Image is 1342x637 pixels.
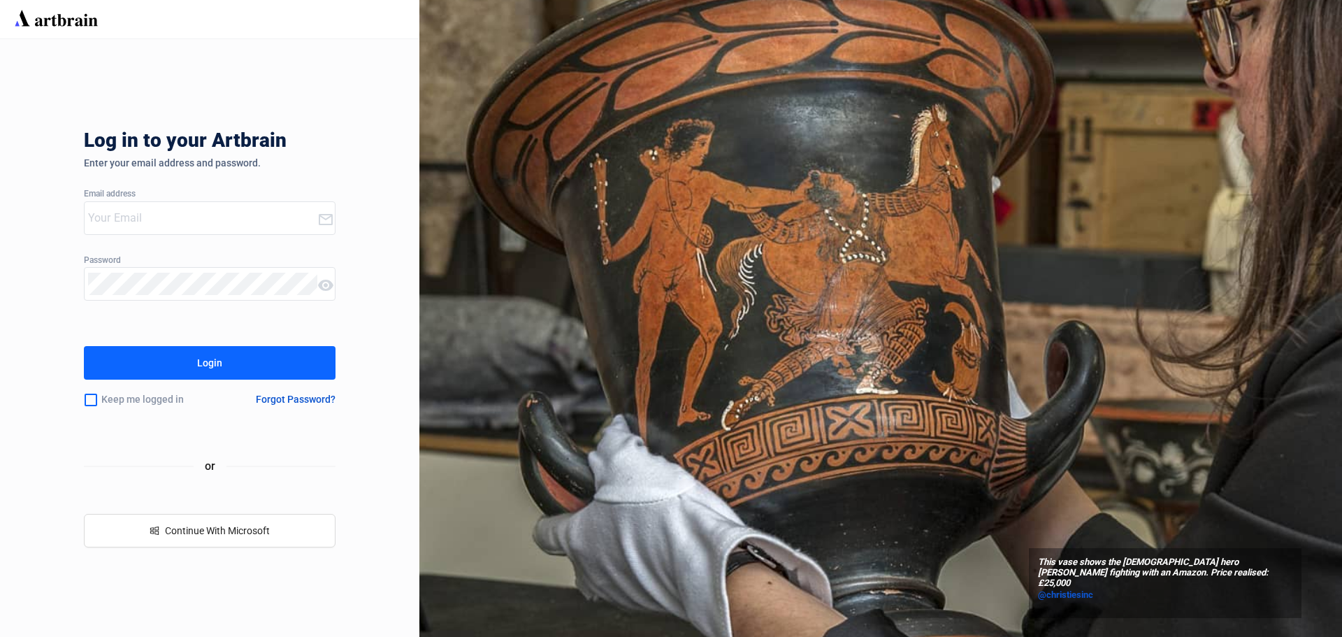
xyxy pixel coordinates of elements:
span: windows [150,526,159,536]
div: Enter your email address and password. [84,157,335,169]
span: Continue With Microsoft [165,525,270,536]
span: @christiesinc [1038,589,1093,600]
button: windowsContinue With Microsoft [84,514,335,547]
span: or [194,457,226,475]
span: This vase shows the [DEMOGRAPHIC_DATA] hero [PERSON_NAME] fighting with an Amazon. Price realised... [1038,557,1292,589]
input: Your Email [88,207,317,229]
div: Keep me logged in [84,385,222,415]
div: Login [197,352,222,374]
div: Forgot Password? [256,394,335,405]
div: Password [84,256,335,266]
button: Login [84,346,335,380]
a: @christiesinc [1038,588,1292,602]
div: Log in to your Artbrain [84,129,503,157]
div: Email address [84,189,335,199]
